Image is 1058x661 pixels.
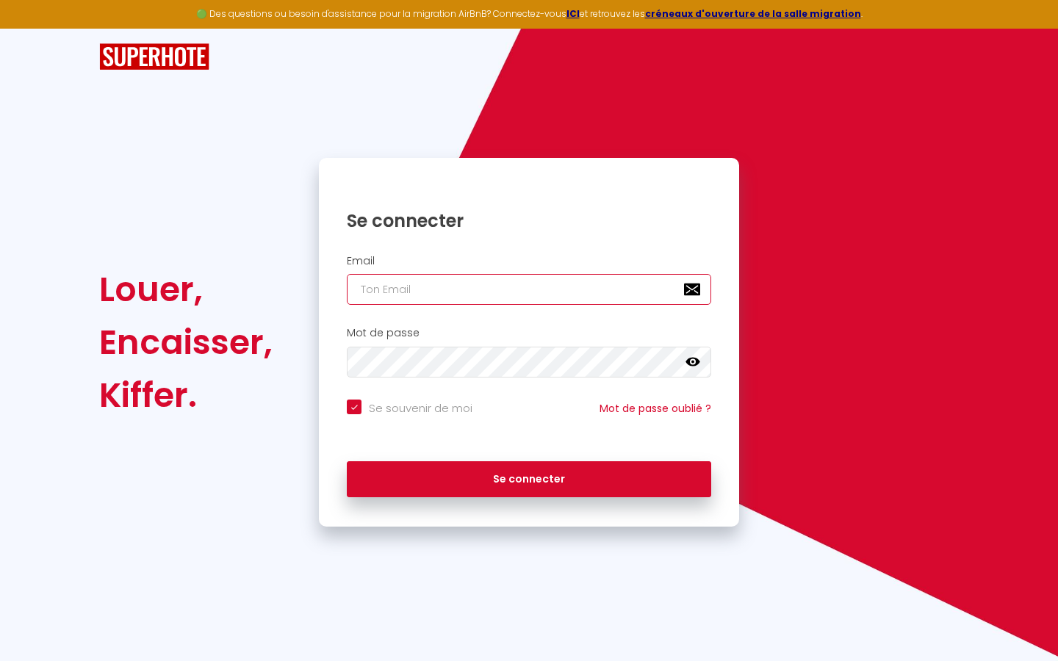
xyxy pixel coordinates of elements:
[347,461,711,498] button: Se connecter
[99,263,273,316] div: Louer,
[347,255,711,267] h2: Email
[600,401,711,416] a: Mot de passe oublié ?
[99,316,273,369] div: Encaisser,
[566,7,580,20] a: ICI
[347,209,711,232] h1: Se connecter
[99,369,273,422] div: Kiffer.
[99,43,209,71] img: SuperHote logo
[645,7,861,20] a: créneaux d'ouverture de la salle migration
[12,6,56,50] button: Ouvrir le widget de chat LiveChat
[347,274,711,305] input: Ton Email
[347,327,711,339] h2: Mot de passe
